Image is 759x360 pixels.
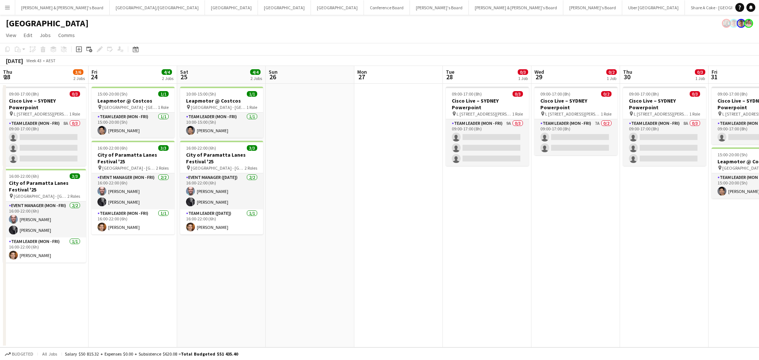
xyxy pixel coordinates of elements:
app-user-avatar: Neil Burton [722,19,731,28]
button: Budgeted [4,350,34,358]
button: [PERSON_NAME] & [PERSON_NAME]'s Board [15,0,110,15]
button: [GEOGRAPHIC_DATA] [311,0,364,15]
app-user-avatar: Victoria Hunt [729,19,738,28]
button: [PERSON_NAME]'s Board [563,0,622,15]
button: [GEOGRAPHIC_DATA]/[GEOGRAPHIC_DATA] [110,0,205,15]
div: Salary $50 815.32 + Expenses $0.00 + Subsistence $620.08 = [65,351,238,357]
app-user-avatar: Arrence Torres [744,19,753,28]
button: [PERSON_NAME]'s Board [410,0,469,15]
span: All jobs [41,351,59,357]
app-user-avatar: Victoria Hunt [737,19,746,28]
button: [GEOGRAPHIC_DATA] [205,0,258,15]
button: Uber [GEOGRAPHIC_DATA] [622,0,685,15]
button: [GEOGRAPHIC_DATA] [258,0,311,15]
span: Total Budgeted $51 435.40 [181,351,238,357]
span: Budgeted [12,351,33,357]
button: [PERSON_NAME] & [PERSON_NAME]'s Board [469,0,563,15]
button: Conference Board [364,0,410,15]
